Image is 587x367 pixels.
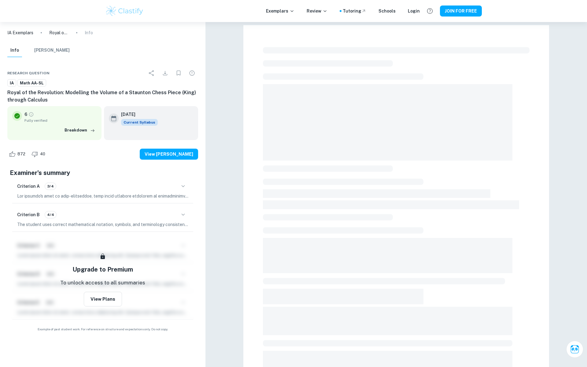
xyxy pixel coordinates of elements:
div: Share [146,67,158,79]
a: IA [7,79,16,87]
span: 4/4 [45,212,56,217]
span: Math AA-SL [18,80,46,86]
button: [PERSON_NAME] [34,44,70,57]
div: Dislike [30,149,49,159]
p: 6 [24,111,27,118]
p: Lor ipsumdo's amet co adip-elitseddoe, temp incid utlabore etdolorem al enimadminimv, quis, nos e... [17,193,188,199]
h6: Royal of the Revolution: Modelling the Volume of a Staunton Chess Piece (King) through Calculus [7,89,198,104]
span: Current Syllabus [121,119,158,126]
p: Exemplars [266,8,294,14]
span: Example of past student work. For reference on structure and expectations only. Do not copy. [7,327,198,332]
button: Ask Clai [566,341,583,358]
span: Fully verified [24,118,97,123]
h5: Upgrade to Premium [72,265,133,274]
div: This exemplar is based on the current syllabus. Feel free to refer to it for inspiration/ideas wh... [121,119,158,126]
a: Tutoring [343,8,366,14]
span: 872 [14,151,29,157]
a: Login [408,8,420,14]
button: Info [7,44,22,57]
a: Math AA-SL [17,79,46,87]
p: To unlock access to all summaries [60,279,145,287]
h6: Criterion A [17,183,40,190]
h6: [DATE] [121,111,153,118]
a: Grade fully verified [28,112,34,117]
div: Download [159,67,171,79]
span: IA [8,80,16,86]
button: Breakdown [63,126,97,135]
button: JOIN FOR FREE [440,6,482,17]
p: Info [85,29,93,36]
a: Schools [378,8,396,14]
button: View [PERSON_NAME] [140,149,198,160]
button: Help and Feedback [425,6,435,16]
a: IA Exemplars [7,29,33,36]
p: The student uses correct mathematical notation, symbols, and terminology consistently and accurat... [17,221,188,228]
h5: Examiner's summary [10,168,196,177]
div: Report issue [186,67,198,79]
span: Research question [7,70,50,76]
h6: Criterion B [17,211,40,218]
img: Clastify logo [105,5,144,17]
p: Review [307,8,327,14]
button: View Plans [84,292,122,306]
div: Bookmark [172,67,185,79]
p: Royal of the Revolution: Modelling the Volume of a Staunton Chess Piece (King) through Calculus [49,29,69,36]
span: 40 [37,151,49,157]
div: Like [7,149,29,159]
span: 3/4 [45,183,56,189]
